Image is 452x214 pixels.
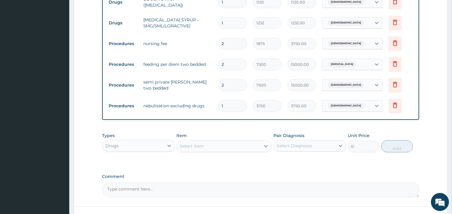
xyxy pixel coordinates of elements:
[140,100,215,112] td: nebulisation excluding drugs
[348,133,369,139] label: Unit Price
[140,38,215,50] td: nursing fee
[176,133,187,139] label: Item
[106,17,140,29] td: Drugs
[381,140,413,152] button: Add
[328,20,364,26] span: [DEMOGRAPHIC_DATA]
[102,133,115,138] label: Types
[106,59,140,70] td: Procedures
[140,76,215,94] td: semi private [PERSON_NAME] two bedded
[35,67,83,128] span: We're online!
[106,80,140,91] td: Procedures
[328,82,364,88] span: [DEMOGRAPHIC_DATA]
[140,14,215,32] td: [MEDICAL_DATA] SYRUP - 5MG/5ML(LORACTIVE)
[31,34,101,41] div: Chat with us now
[102,174,419,179] label: Comment
[180,143,204,149] div: Select Item
[328,41,364,47] span: [DEMOGRAPHIC_DATA]
[277,143,312,149] div: Select Diagnosis
[328,103,364,109] span: [DEMOGRAPHIC_DATA]
[140,58,215,70] td: feeding per diem two bedded
[99,3,113,17] div: Minimize live chat window
[3,147,115,168] textarea: Type your message and hit 'Enter'
[328,61,356,67] span: [MEDICAL_DATA]
[106,100,140,112] td: Procedures
[106,38,140,49] td: Procedures
[273,133,304,139] label: Pair Diagnosis
[105,143,119,149] div: Drugs
[11,30,24,45] img: d_794563401_company_1708531726252_794563401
